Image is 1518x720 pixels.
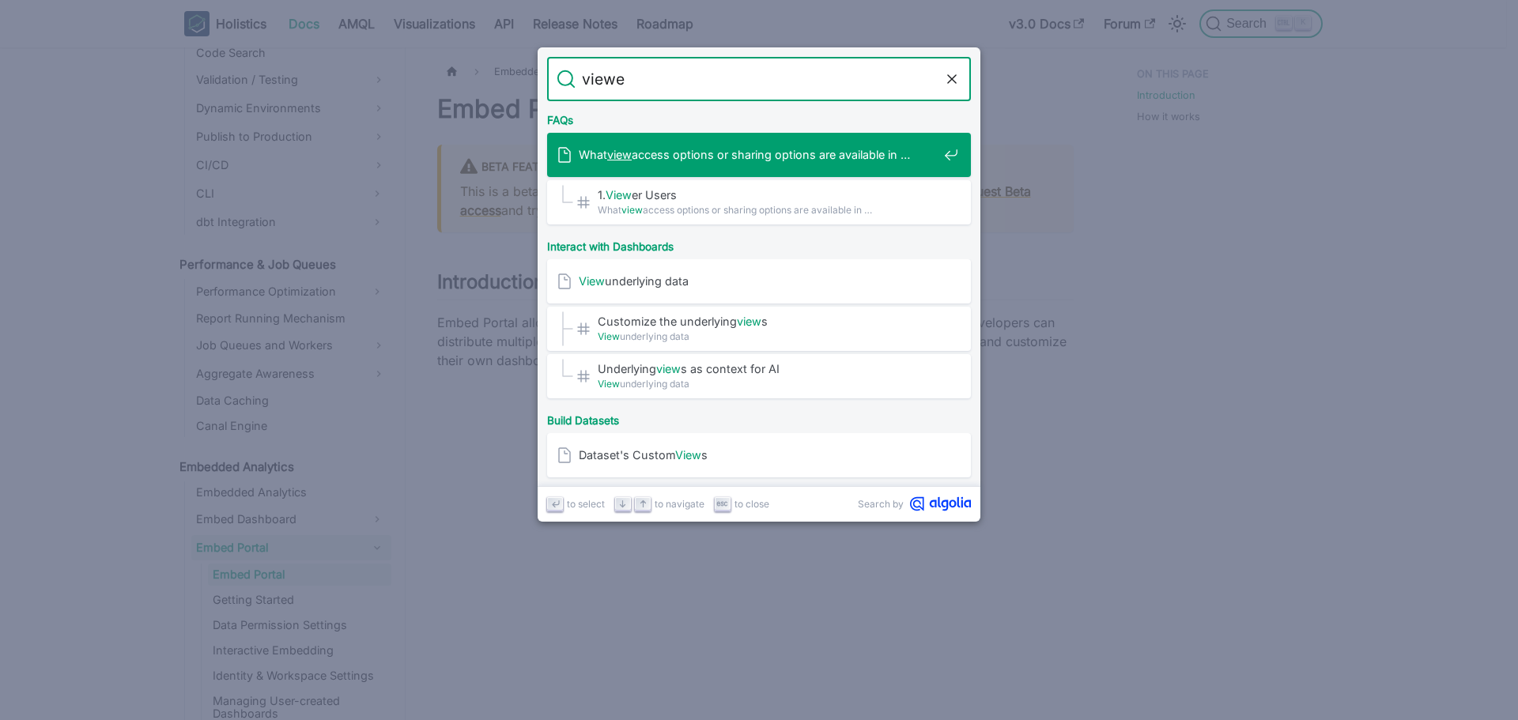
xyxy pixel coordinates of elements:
[598,376,938,391] span: underlying data
[549,498,561,510] svg: Enter key
[544,401,974,433] div: Build Datasets
[598,329,938,344] span: underlying data
[607,148,632,161] mark: view
[858,496,971,511] a: Search byAlgolia
[544,228,974,259] div: Interact with Dashboards
[567,496,605,511] span: to select
[617,498,629,510] svg: Arrow down
[606,188,632,202] mark: View
[544,101,974,133] div: FAQs
[655,496,704,511] span: to navigate
[579,274,605,288] mark: View
[547,133,971,177] a: Whatviewaccess options or sharing options are available in …
[576,57,942,101] input: Search docs
[675,448,701,462] mark: View
[598,314,938,329] span: Customize the underlying s​
[598,187,938,202] span: 1. er Users​
[858,496,904,511] span: Search by
[942,70,961,89] button: Clear the query
[598,361,938,376] span: Underlying s as context for AI​
[598,202,938,217] span: What access options or sharing options are available in …
[716,498,728,510] svg: Escape key
[579,273,938,288] span: underlying data
[910,496,971,511] svg: Algolia
[656,362,681,375] mark: view
[547,433,971,477] a: Dataset's CustomViews
[598,378,620,390] mark: View
[637,498,649,510] svg: Arrow up
[547,180,971,224] a: 1.Viewer Users​Whatviewaccess options or sharing options are available in …
[737,315,761,328] mark: view
[621,204,643,216] mark: view
[547,354,971,398] a: Underlyingviews as context for AI​Viewunderlying data
[734,496,769,511] span: to close
[547,259,971,303] a: Viewunderlying data
[544,481,974,512] div: Migrating Objects
[598,330,620,342] mark: View
[579,447,938,462] span: Dataset's Custom s
[579,147,938,162] span: What access options or sharing options are available in …
[547,307,971,351] a: Customize the underlyingviews​Viewunderlying data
